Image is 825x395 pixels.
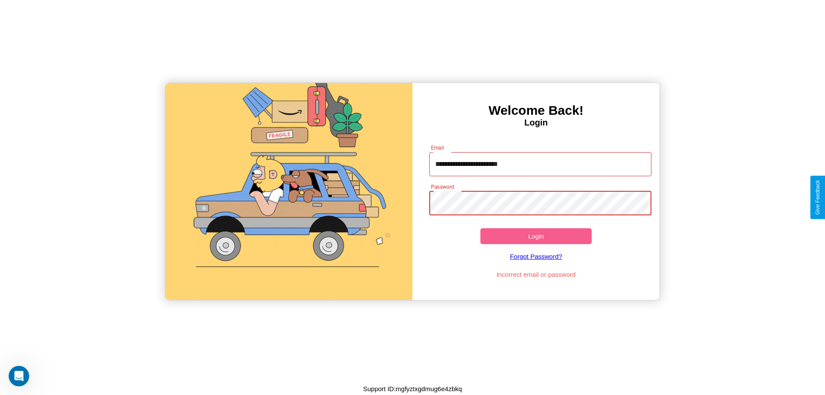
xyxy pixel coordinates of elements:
p: Support ID: mgfyztxgdmug6e4zbkq [363,383,462,395]
button: Login [480,228,592,244]
label: Password [431,183,454,190]
h3: Welcome Back! [412,103,660,118]
div: Give Feedback [815,180,821,215]
h4: Login [412,118,660,128]
iframe: Intercom live chat [9,366,29,386]
a: Forgot Password? [425,244,648,269]
p: Incorrect email or password [425,269,648,280]
label: Email [431,144,444,151]
img: gif [165,83,412,300]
